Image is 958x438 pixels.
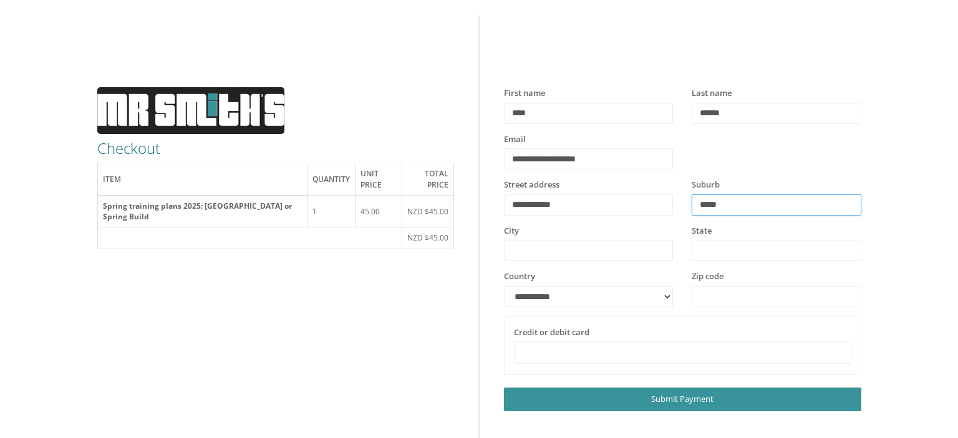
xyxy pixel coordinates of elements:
th: Total price [402,163,453,196]
label: Zip code [692,270,723,283]
label: Email [504,133,526,146]
label: State [692,225,712,237]
th: Quantity [307,163,355,196]
a: Submit Payment [504,388,861,411]
th: Spring training plans 2025: [GEOGRAPHIC_DATA] or Spring Build [97,196,307,227]
iframe: Secure card payment input frame [522,348,843,358]
td: 45.00 [355,196,402,227]
label: Street address [504,179,559,191]
label: City [504,225,519,237]
h3: Checkout [97,140,455,156]
label: Suburb [692,179,720,191]
td: 1 [307,196,355,227]
img: MS-Logo-white3.jpg [97,87,284,134]
th: Item [97,163,307,196]
label: Credit or debit card [514,326,589,339]
label: First name [504,87,545,100]
td: NZD $45.00 [402,196,453,227]
td: NZD $45.00 [402,227,453,249]
th: Unit price [355,163,402,196]
label: Country [504,270,535,283]
label: Last name [692,87,732,100]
